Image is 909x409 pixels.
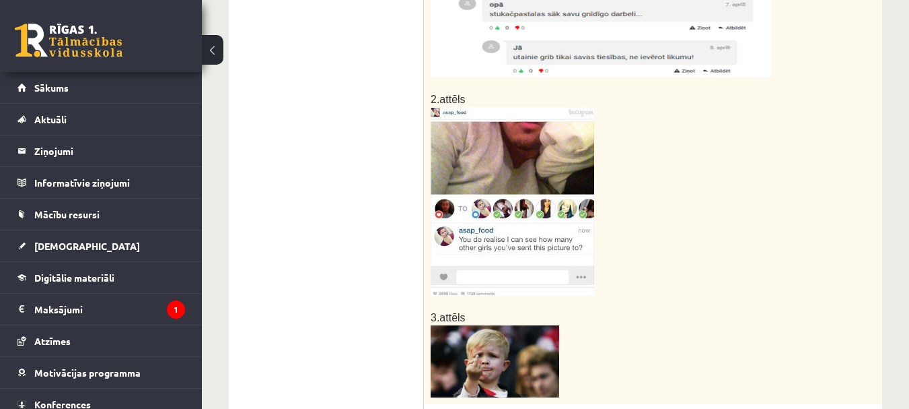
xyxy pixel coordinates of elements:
a: Maksājumi1 [17,294,185,325]
legend: Ziņojumi [34,135,185,166]
span: Atzīmes [34,335,71,347]
a: Rīgas 1. Tālmācības vidusskola [15,24,122,57]
legend: Informatīvie ziņojumi [34,167,185,198]
span: 2.attēls [431,94,466,105]
a: Informatīvie ziņojumi [17,167,185,198]
a: Digitālie materiāli [17,262,185,293]
span: Sākums [34,82,69,94]
a: Sākums [17,72,185,103]
a: Ziņojumi [17,135,185,166]
span: Mācību resursi [34,208,100,220]
span: 3.attēls [431,312,466,323]
span: Digitālie materiāli [34,272,114,284]
span: [DEMOGRAPHIC_DATA] [34,240,140,252]
span: Aktuāli [34,113,67,125]
img: media [431,107,594,296]
legend: Maksājumi [34,294,185,325]
img: media [431,325,559,398]
a: Mācību resursi [17,199,185,230]
a: Aktuāli [17,104,185,135]
i: 1 [167,301,185,319]
span: Motivācijas programma [34,367,141,379]
a: [DEMOGRAPHIC_DATA] [17,230,185,261]
a: Atzīmes [17,325,185,356]
a: Motivācijas programma [17,357,185,388]
body: Bagātinātā teksta redaktors, wiswyg-editor-user-answer-47024967592940 [13,13,430,50]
